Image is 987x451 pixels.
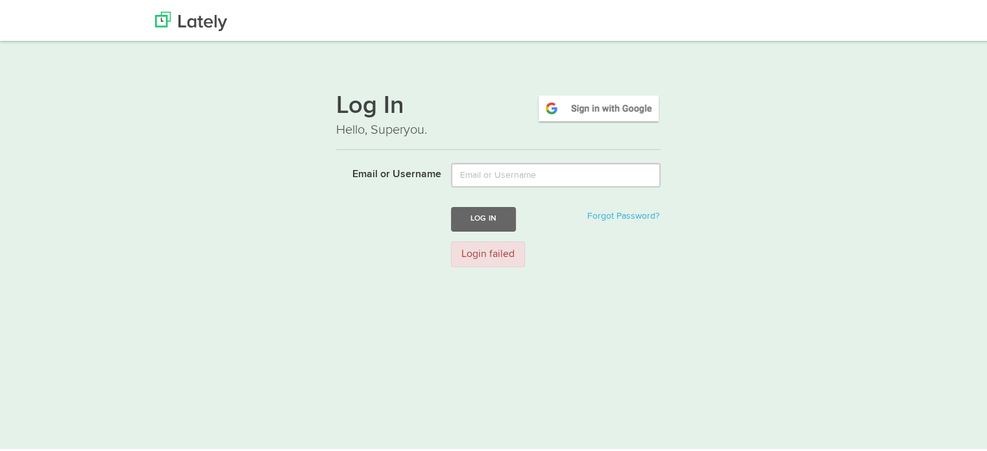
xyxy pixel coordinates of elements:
button: Log In [451,205,516,229]
h1: Log In [336,91,661,119]
label: Email or Username [326,161,441,180]
img: google-signin.png [537,91,661,121]
input: Email or Username [451,161,661,186]
div: Login failed [451,239,525,266]
img: Lately [155,10,227,29]
p: Hello, Superyou. [336,119,661,138]
a: Forgot Password? [587,210,659,219]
